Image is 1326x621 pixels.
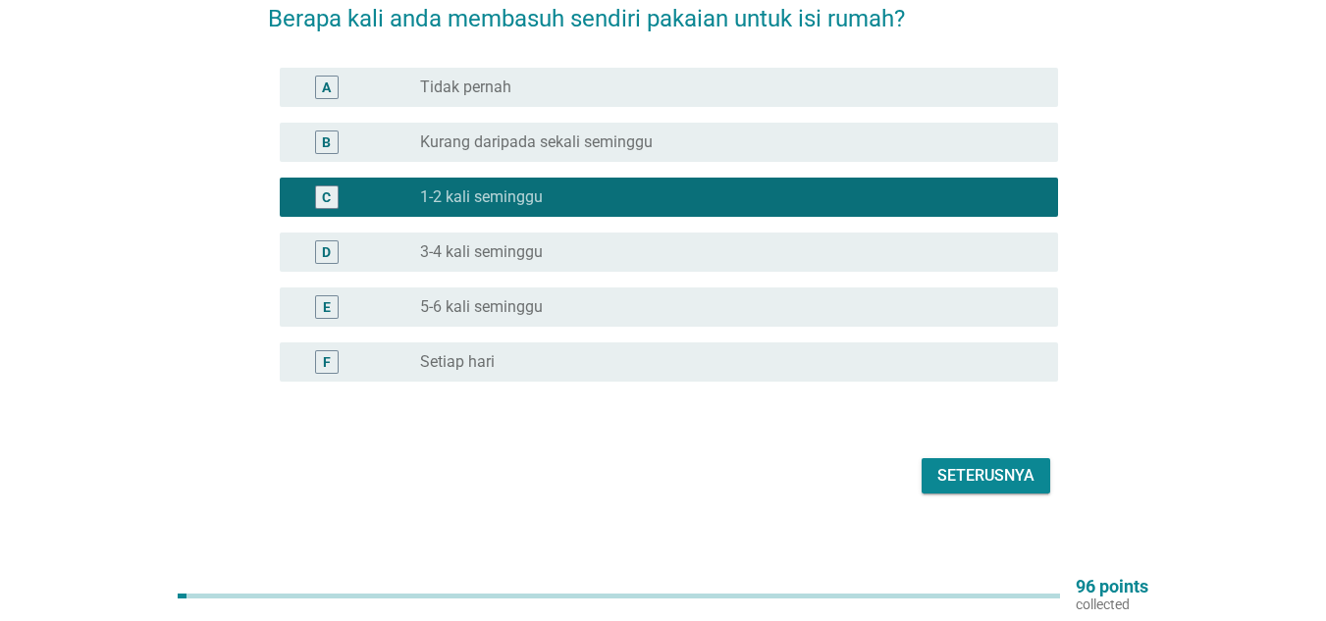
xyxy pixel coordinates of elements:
[1076,595,1148,613] p: collected
[937,464,1034,488] div: Seterusnya
[420,187,543,207] label: 1-2 kali seminggu
[420,78,511,97] label: Tidak pernah
[420,352,495,372] label: Setiap hari
[922,458,1050,493] button: Seterusnya
[322,242,331,263] div: D
[322,78,331,98] div: A
[420,242,543,262] label: 3-4 kali seminggu
[420,297,543,317] label: 5-6 kali seminggu
[322,187,331,208] div: C
[323,352,331,373] div: F
[322,132,331,153] div: B
[420,132,653,152] label: Kurang daripada sekali seminggu
[1076,578,1148,595] p: 96 points
[323,297,331,318] div: E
